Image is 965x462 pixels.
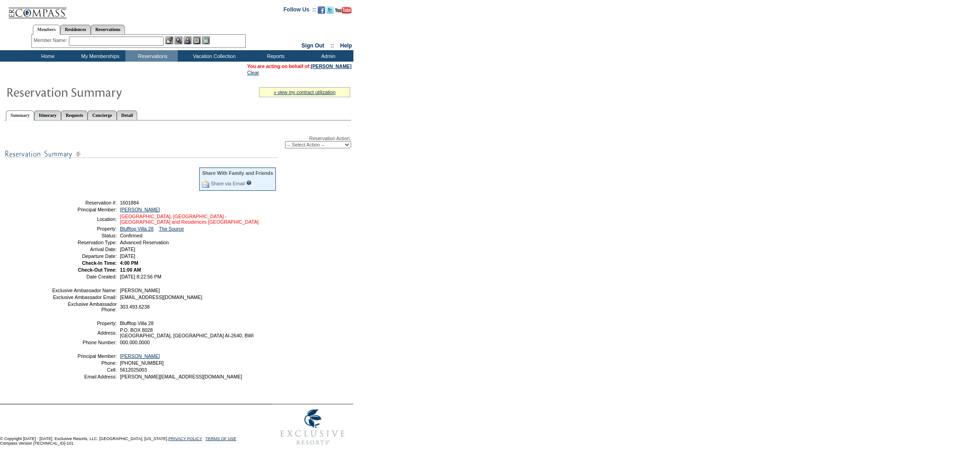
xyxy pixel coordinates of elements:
a: TERMS OF USE [206,436,237,441]
img: Subscribe to our YouTube Channel [335,7,352,14]
input: What is this? [246,180,252,185]
img: Become our fan on Facebook [318,6,325,14]
img: Follow us on Twitter [327,6,334,14]
img: b_edit.gif [166,37,173,44]
a: Become our fan on Facebook [318,9,325,15]
a: [GEOGRAPHIC_DATA], [GEOGRAPHIC_DATA] - [GEOGRAPHIC_DATA] and Residences [GEOGRAPHIC_DATA] [120,214,259,225]
td: Reservations [125,50,178,62]
td: Phone: [52,360,117,366]
td: Reservation Type: [52,240,117,245]
img: subTtlResSummary.gif [5,148,278,160]
a: Follow us on Twitter [327,9,334,15]
span: 11:00 AM [120,267,141,273]
img: Reservations [193,37,201,44]
span: [PERSON_NAME][EMAIL_ADDRESS][DOMAIN_NAME] [120,374,242,379]
td: Home [21,50,73,62]
a: PRIVACY POLICY [168,436,202,441]
td: Exclusive Ambassador Email: [52,294,117,300]
strong: Check-In Time: [82,260,117,266]
a: Reservations [91,25,125,34]
td: Phone Number: [52,340,117,345]
span: [EMAIL_ADDRESS][DOMAIN_NAME] [120,294,202,300]
span: You are acting on behalf of: [247,63,352,69]
a: Detail [117,110,138,120]
span: 000.000.0000 [120,340,150,345]
td: Exclusive Ambassador Name: [52,288,117,293]
td: Reservation #: [52,200,117,205]
a: Blufftop Villa 28 [120,226,154,231]
img: b_calculator.gif [202,37,210,44]
a: Itinerary [34,110,61,120]
a: Sign Out [301,42,324,49]
span: Blufftop Villa 28 [120,320,154,326]
td: Principal Member: [52,353,117,359]
td: Address: [52,327,117,338]
td: Property: [52,320,117,326]
a: [PERSON_NAME] [311,63,352,69]
td: Reports [249,50,301,62]
a: Concierge [88,110,116,120]
span: [DATE] [120,247,135,252]
span: 5612025003 [120,367,147,373]
a: Requests [61,110,88,120]
a: The Source [159,226,184,231]
td: Location: [52,214,117,225]
a: Subscribe to our YouTube Channel [335,9,352,15]
span: 4:00 PM [120,260,138,266]
a: [PERSON_NAME] [120,353,160,359]
span: 303.493.6238 [120,304,150,310]
img: View [175,37,182,44]
a: Help [340,42,352,49]
td: Vacation Collection [178,50,249,62]
span: [PERSON_NAME] [120,288,160,293]
a: Share via Email [211,181,245,186]
a: Clear [247,70,259,75]
span: 1601884 [120,200,139,205]
td: Property: [52,226,117,231]
td: Email Address: [52,374,117,379]
div: Share With Family and Friends [202,170,273,176]
span: Advanced Reservation [120,240,169,245]
td: Cell: [52,367,117,373]
span: [DATE] [120,253,135,259]
img: Impersonate [184,37,192,44]
td: Follow Us :: [284,5,316,16]
td: Principal Member: [52,207,117,212]
a: Members [33,25,61,35]
td: Status: [52,233,117,238]
td: Admin [301,50,353,62]
div: Reservation Action: [5,136,351,148]
span: P.O. BOX 8028 [GEOGRAPHIC_DATA], [GEOGRAPHIC_DATA] AI-2640, BWI [120,327,254,338]
div: Member Name: [34,37,69,44]
a: [PERSON_NAME] [120,207,160,212]
span: :: [331,42,334,49]
span: [DATE] 8:22:56 PM [120,274,161,279]
a: Summary [6,110,34,121]
td: Arrival Date: [52,247,117,252]
td: Date Created: [52,274,117,279]
a: » view my contract utilization [274,89,336,95]
td: Exclusive Ambassador Phone: [52,301,117,312]
strong: Check-Out Time: [78,267,117,273]
img: Reservaton Summary [6,83,188,101]
span: Confirmed [120,233,142,238]
td: My Memberships [73,50,125,62]
a: Residences [60,25,91,34]
td: Departure Date: [52,253,117,259]
img: Exclusive Resorts [272,404,353,450]
span: [PHONE_NUMBER] [120,360,164,366]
